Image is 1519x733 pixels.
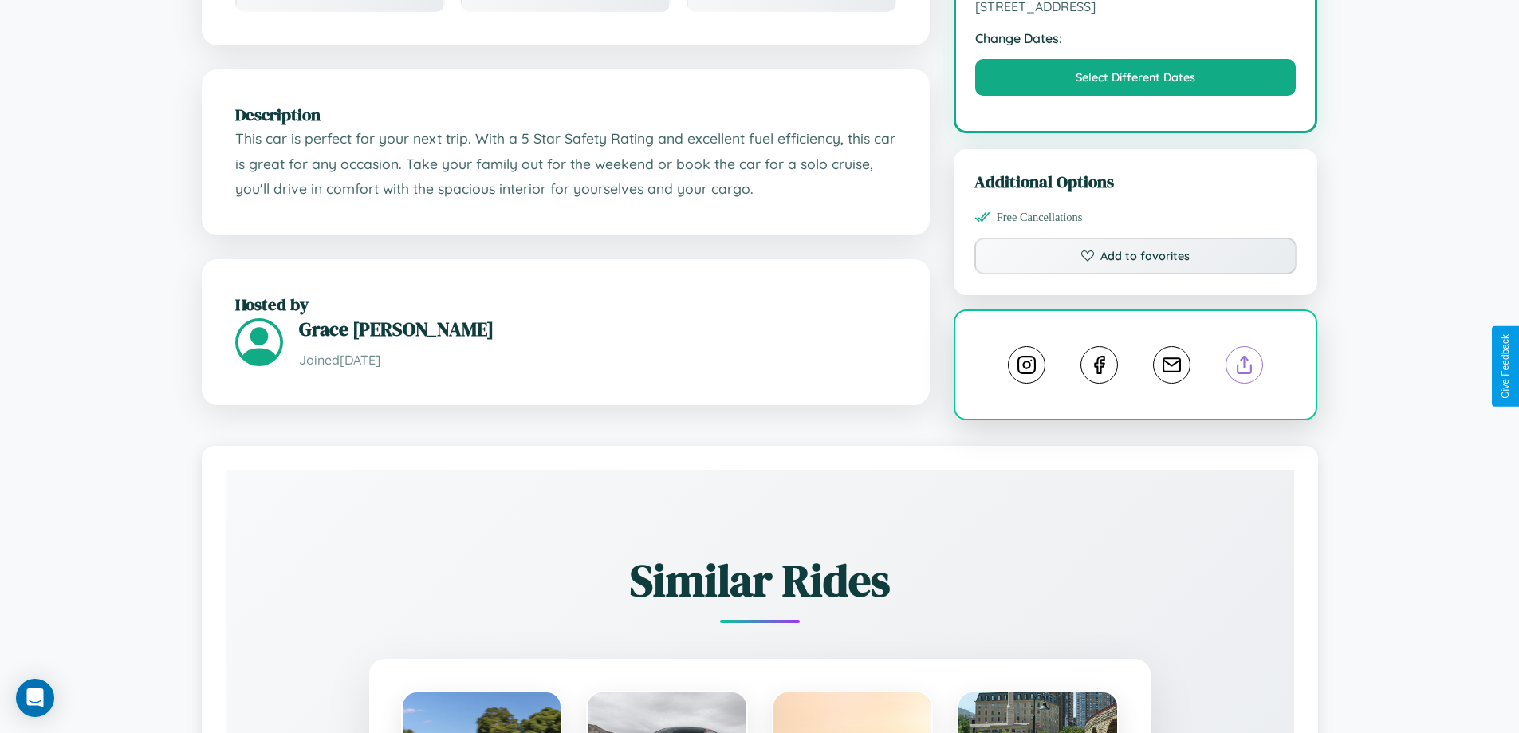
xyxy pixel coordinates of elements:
[235,126,896,202] p: This car is perfect for your next trip. With a 5 Star Safety Rating and excellent fuel efficiency...
[235,103,896,126] h2: Description
[16,679,54,717] div: Open Intercom Messenger
[1500,334,1511,399] div: Give Feedback
[235,293,896,316] h2: Hosted by
[997,211,1083,224] span: Free Cancellations
[974,238,1297,274] button: Add to favorites
[975,30,1297,46] strong: Change Dates:
[281,550,1238,611] h2: Similar Rides
[299,349,896,372] p: Joined [DATE]
[975,59,1297,96] button: Select Different Dates
[299,316,896,342] h3: Grace [PERSON_NAME]
[974,170,1297,193] h3: Additional Options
